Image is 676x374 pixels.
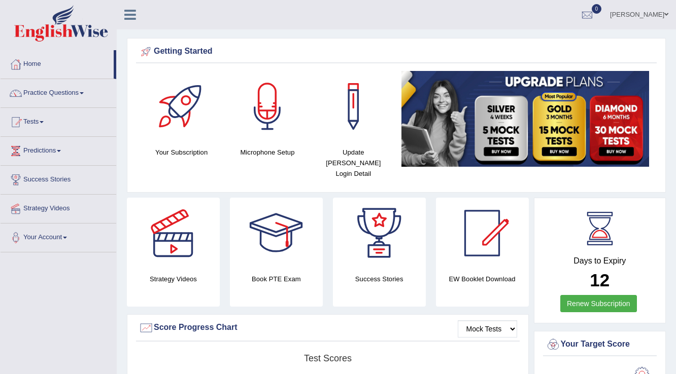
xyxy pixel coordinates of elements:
h4: Book PTE Exam [230,274,323,284]
a: Strategy Videos [1,195,116,220]
div: Getting Started [139,44,654,59]
b: 12 [590,270,610,290]
h4: Strategy Videos [127,274,220,284]
h4: EW Booklet Download [436,274,529,284]
a: Practice Questions [1,79,116,104]
a: Your Account [1,223,116,249]
div: Score Progress Chart [139,320,517,335]
a: Renew Subscription [560,295,637,312]
span: 0 [592,4,602,14]
div: Your Target Score [546,337,655,352]
a: Tests [1,108,116,133]
img: small5.jpg [401,71,649,167]
h4: Update [PERSON_NAME] Login Detail [316,147,391,179]
tspan: Test scores [304,353,352,363]
a: Predictions [1,137,116,162]
h4: Days to Expiry [546,256,655,266]
h4: Success Stories [333,274,426,284]
h4: Microphone Setup [229,147,305,158]
h4: Your Subscription [144,147,219,158]
a: Home [1,50,114,76]
a: Success Stories [1,166,116,191]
